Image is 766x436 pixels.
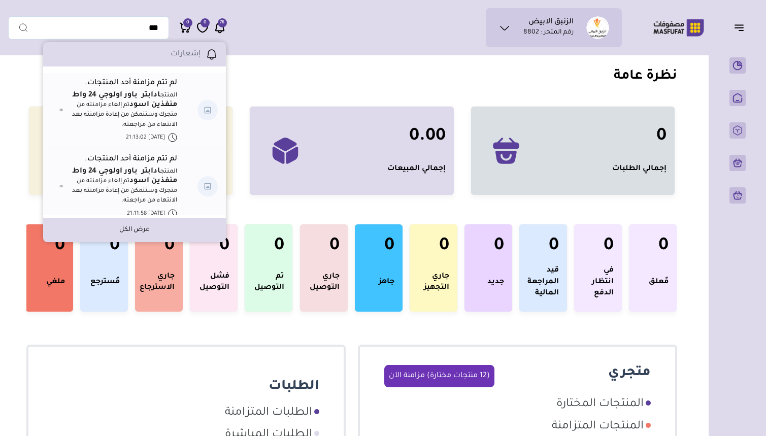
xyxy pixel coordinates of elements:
[127,208,165,220] p: [DATE] 21:11:58
[379,265,394,299] div: جاهز
[329,237,340,257] h3: 0
[90,265,120,299] div: مُسترجع
[197,100,218,120] img: image-place-holder.png
[55,237,65,257] h3: 0
[308,265,340,299] div: جاري التوصيل
[179,21,191,34] a: 0
[409,127,446,147] h3: 0.00
[85,77,177,89] a: لم تتم مزامنة أحد المنتجات.
[612,163,667,175] div: إجمالي الطلبات
[119,225,150,234] a: عرض الكل
[164,237,175,257] h3: 0
[604,237,614,257] h3: 0
[186,18,189,27] span: 0
[274,237,284,257] h3: 0
[47,379,325,396] p: الطلبات
[387,163,446,175] div: إجمالي المبيعات
[171,49,201,60] p: إشعارات
[586,16,609,39] img: الزنبق الابيض
[65,91,177,130] p: المنتج تم إلغاء مزامنته من متجرك وستتمكن من إعادة مزامنته بعد الانتهاء من مراجعته.
[85,153,177,165] a: لم تتم مزامنة أحد المنتجات.
[418,265,449,299] div: جاري التجهيز
[196,21,209,34] a: 0
[556,396,644,414] span: المنتجات المختارة
[110,237,120,257] h3: 0
[140,265,175,299] div: جاري الاسترجاع
[204,18,207,27] span: 0
[523,28,574,38] p: رقم المتجر : 8802
[518,365,657,387] p: متجري
[384,365,494,387] button: (12 منتجات مختارة) مزامنة الآن
[656,127,667,147] h3: 0
[65,167,177,206] p: المنتج تم إلغاء مزامنته من متجرك وستتمكن من إعادة مزامنته بعد الانتهاء من مراجعته.
[253,265,284,299] div: تم التوصيل
[552,419,644,436] span: المنتجات المتزامنة
[549,237,559,257] h3: 0
[225,405,312,422] span: الطلبات المتزامنة
[197,176,218,196] img: image-place-holder.png
[198,265,229,299] div: فشل التوصيل
[219,237,229,257] h3: 0
[494,237,504,257] h3: 0
[649,265,669,299] div: مٌعلق
[214,21,226,34] a: 76
[384,237,394,257] h3: 0
[582,265,614,299] div: في انتظار الدفع
[46,265,65,299] div: ملغي
[439,237,449,257] h3: 0
[220,18,224,27] span: 76
[72,91,177,109] strong: ادابتر باور اولوجي 24 واط منفذين اسود
[487,265,504,299] div: جديد
[658,237,669,257] h3: 0
[614,70,677,84] strong: نظرة عامة
[646,18,711,38] img: Logo
[527,265,559,299] div: قيد المراجعة المالية
[126,131,165,144] p: [DATE] 21:13:02
[528,18,574,28] h1: الزنبق الابيض
[72,167,177,185] strong: ادابتر باور اولوجي 24 واط منفذين اسود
